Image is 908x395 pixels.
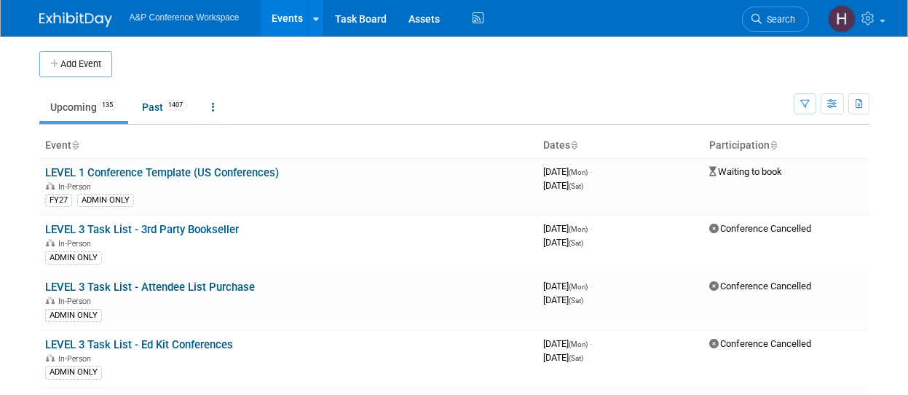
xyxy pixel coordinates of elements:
div: FY27 [45,194,72,207]
a: LEVEL 3 Task List - Attendee List Purchase [45,281,255,294]
th: Dates [537,133,703,158]
a: Past1407 [131,93,198,121]
th: Event [39,133,537,158]
span: (Mon) [569,283,588,291]
img: In-Person Event [46,182,55,189]
span: - [590,223,592,234]
img: In-Person Event [46,239,55,246]
span: - [590,166,592,177]
a: Sort by Event Name [71,139,79,151]
img: ExhibitDay [39,12,112,27]
span: (Mon) [569,168,588,176]
div: ADMIN ONLY [45,366,102,379]
span: (Mon) [569,340,588,348]
img: In-Person Event [46,354,55,361]
span: [DATE] [543,180,583,191]
span: Search [762,14,795,25]
span: 1407 [164,100,187,111]
a: LEVEL 3 Task List - 3rd Party Bookseller [45,223,239,236]
span: In-Person [58,182,95,192]
span: In-Person [58,239,95,249]
div: ADMIN ONLY [45,251,102,265]
span: (Sat) [569,182,583,190]
a: Search [742,7,809,32]
span: [DATE] [543,223,592,234]
span: (Sat) [569,239,583,247]
img: Heather Probala [828,5,856,33]
span: Waiting to book [709,166,782,177]
div: ADMIN ONLY [45,309,102,322]
span: Conference Cancelled [709,338,811,349]
span: 135 [98,100,117,111]
div: ADMIN ONLY [77,194,134,207]
button: Add Event [39,51,112,77]
span: Conference Cancelled [709,281,811,292]
span: (Sat) [569,297,583,305]
a: Sort by Participation Type [770,139,777,151]
span: (Sat) [569,354,583,362]
a: LEVEL 3 Task List - Ed Kit Conferences [45,338,233,351]
span: [DATE] [543,352,583,363]
th: Participation [703,133,869,158]
a: LEVEL 1 Conference Template (US Conferences) [45,166,279,179]
span: A&P Conference Workspace [130,12,240,23]
span: - [590,338,592,349]
a: Sort by Start Date [570,139,577,151]
span: [DATE] [543,338,592,349]
span: (Mon) [569,225,588,233]
span: [DATE] [543,166,592,177]
a: Upcoming135 [39,93,128,121]
span: In-Person [58,354,95,364]
span: [DATE] [543,237,583,248]
span: [DATE] [543,281,592,292]
span: Conference Cancelled [709,223,811,234]
img: In-Person Event [46,297,55,304]
span: In-Person [58,297,95,306]
span: [DATE] [543,294,583,305]
span: - [590,281,592,292]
